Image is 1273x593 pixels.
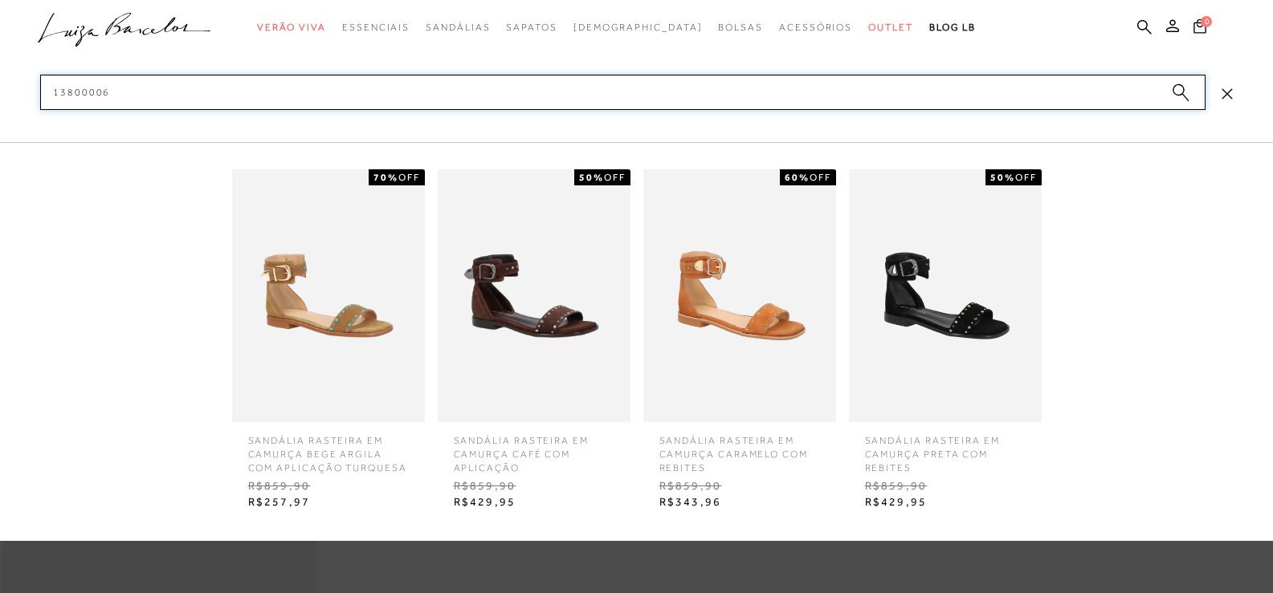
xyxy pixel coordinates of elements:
[506,13,557,43] a: categoryNavScreenReaderText
[442,490,626,514] span: R$429,95
[442,422,626,474] span: SANDÁLIA RASTEIRA EM CAMURÇA CAFÉ COM APLICAÇÃO
[426,13,490,43] a: categoryNavScreenReaderText
[434,169,634,514] a: SANDÁLIA RASTEIRA EM CAMURÇA CAFÉ COM APLICAÇÃO 50%OFF SANDÁLIA RASTEIRA EM CAMURÇA CAFÉ COM APLI...
[853,490,1038,514] span: R$429,95
[232,169,425,422] img: SANDÁLIA RASTEIRA EM CAMURÇA BEGE ARGILA COM APLICAÇÃO TURQUESA
[342,13,410,43] a: categoryNavScreenReaderText
[573,22,703,33] span: [DEMOGRAPHIC_DATA]
[868,13,913,43] a: categoryNavScreenReaderText
[573,13,703,43] a: noSubCategoriesText
[718,13,763,43] a: categoryNavScreenReaderText
[228,169,429,514] a: SANDÁLIA RASTEIRA EM CAMURÇA BEGE ARGILA COM APLICAÇÃO TURQUESA 70%OFF SANDÁLIA RASTEIRA EM CAMUR...
[845,169,1046,514] a: SANDÁLIA RASTEIRA EM CAMURÇA PRETA COM REBITES 50%OFF SANDÁLIA RASTEIRA EM CAMURÇA PRETA COM REBI...
[853,474,1038,498] span: R$859,90
[398,172,420,183] span: OFF
[342,22,410,33] span: Essenciais
[643,169,836,422] img: SANDÁLIA RASTEIRA EM CAMURÇA CARAMELO COM REBITES
[442,474,626,498] span: R$859,90
[236,422,421,474] span: SANDÁLIA RASTEIRA EM CAMURÇA BEGE ARGILA COM APLICAÇÃO TURQUESA
[929,13,976,43] a: BLOG LB
[647,490,832,514] span: R$343,96
[236,490,421,514] span: R$257,97
[506,22,557,33] span: Sapatos
[810,172,831,183] span: OFF
[639,169,840,514] a: SANDÁLIA RASTEIRA EM CAMURÇA CARAMELO COM REBITES 60%OFF SANDÁLIA RASTEIRA EM CAMURÇA CARAMELO CO...
[426,22,490,33] span: Sandálias
[1015,172,1037,183] span: OFF
[849,169,1042,422] img: SANDÁLIA RASTEIRA EM CAMURÇA PRETA COM REBITES
[779,22,852,33] span: Acessórios
[990,172,1015,183] strong: 50%
[779,13,852,43] a: categoryNavScreenReaderText
[785,172,810,183] strong: 60%
[647,474,832,498] span: R$859,90
[373,172,398,183] strong: 70%
[929,22,976,33] span: BLOG LB
[579,172,604,183] strong: 50%
[604,172,626,183] span: OFF
[1189,18,1211,39] button: 0
[236,474,421,498] span: R$859,90
[257,22,326,33] span: Verão Viva
[868,22,913,33] span: Outlet
[1201,16,1212,27] span: 0
[40,75,1206,110] input: Buscar.
[438,169,630,422] img: SANDÁLIA RASTEIRA EM CAMURÇA CAFÉ COM APLICAÇÃO
[853,422,1038,474] span: SANDÁLIA RASTEIRA EM CAMURÇA PRETA COM REBITES
[647,422,832,474] span: SANDÁLIA RASTEIRA EM CAMURÇA CARAMELO COM REBITES
[257,13,326,43] a: categoryNavScreenReaderText
[718,22,763,33] span: Bolsas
